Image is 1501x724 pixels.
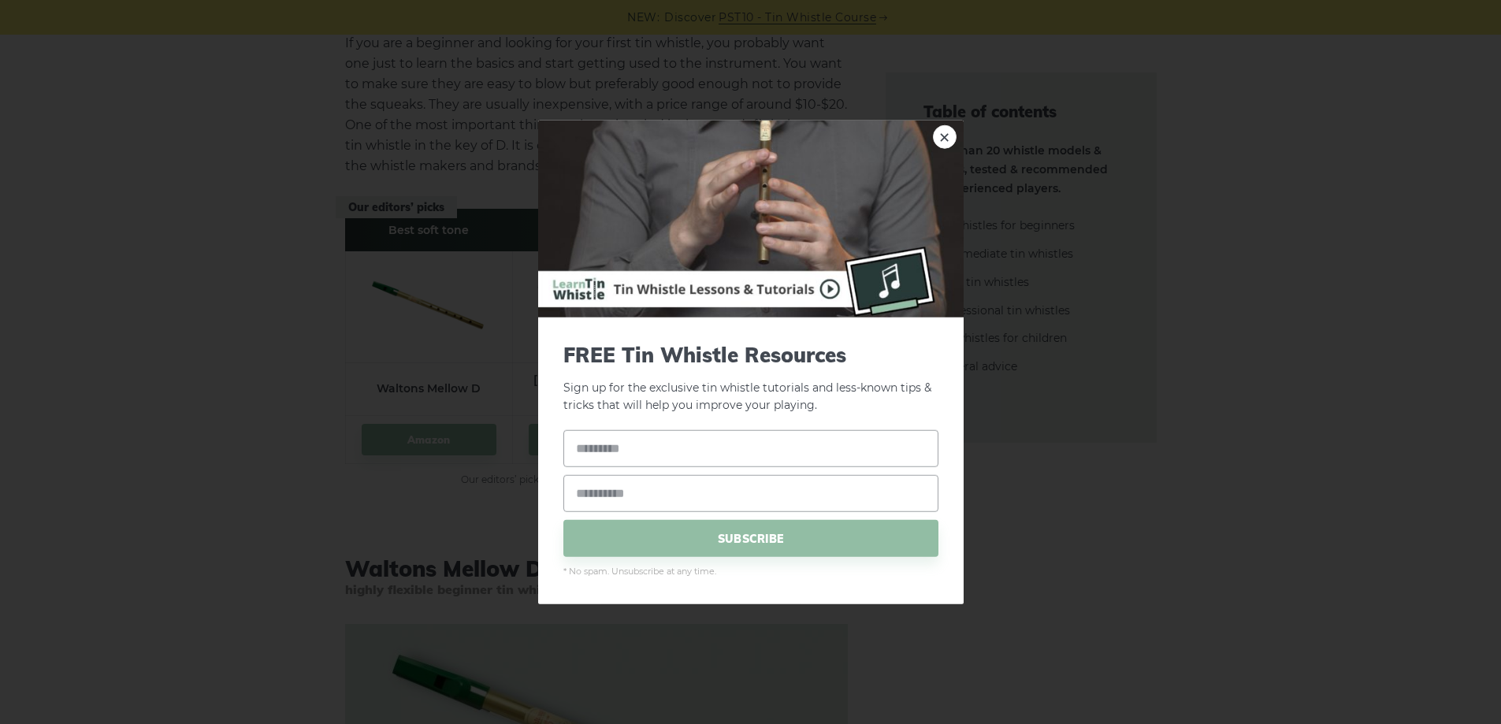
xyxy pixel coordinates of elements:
[933,124,957,148] a: ×
[563,342,938,366] span: FREE Tin Whistle Resources
[538,120,964,317] img: Tin Whistle Buying Guide Preview
[563,565,938,579] span: * No spam. Unsubscribe at any time.
[563,342,938,414] p: Sign up for the exclusive tin whistle tutorials and less-known tips & tricks that will help you i...
[563,520,938,557] span: SUBSCRIBE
